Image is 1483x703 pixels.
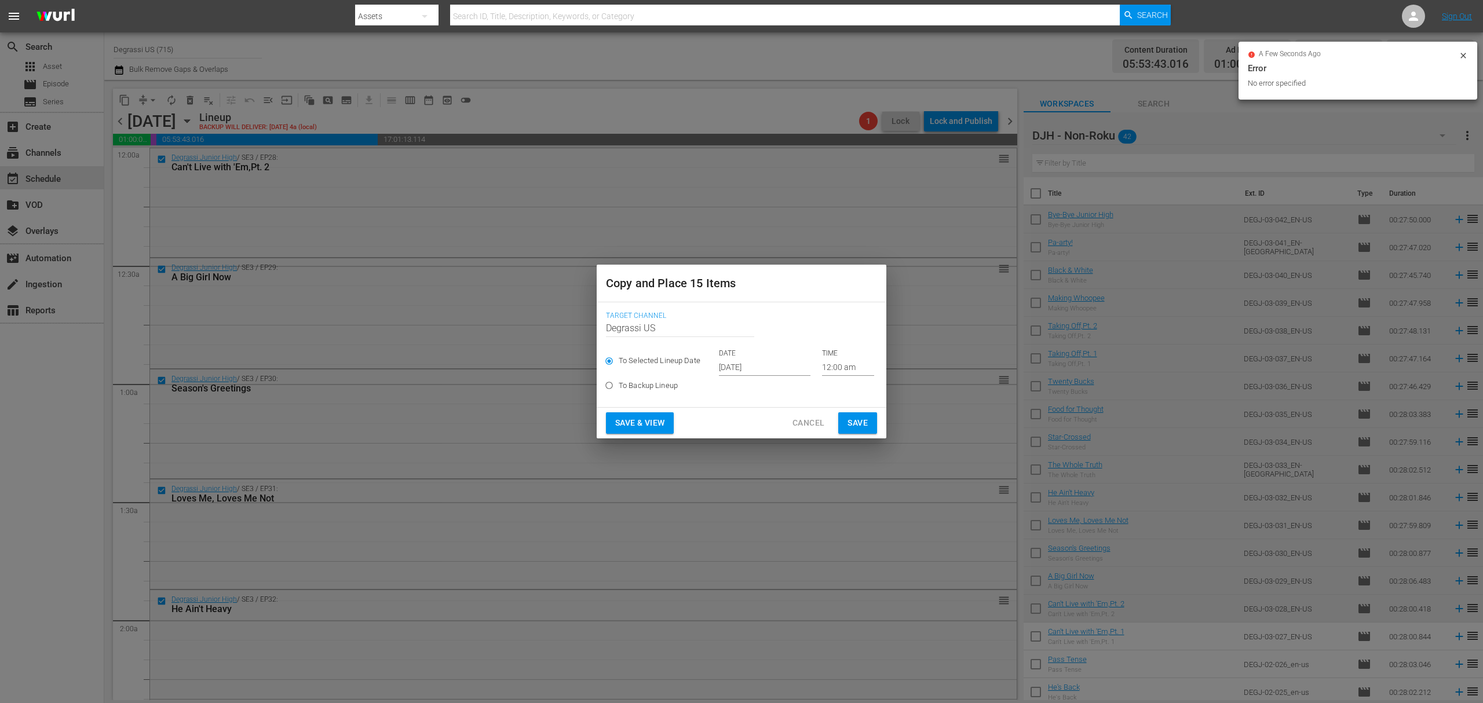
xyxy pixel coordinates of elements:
img: ans4CAIJ8jUAAAAAAAAAAAAAAAAAAAAAAAAgQb4GAAAAAAAAAAAAAAAAAAAAAAAAJMjXAAAAAAAAAAAAAAAAAAAAAAAAgAT5G... [28,3,83,30]
p: TIME [822,349,874,358]
button: Save [838,412,877,434]
div: Error [1248,61,1468,75]
span: a few seconds ago [1259,50,1321,59]
a: Sign Out [1442,12,1472,21]
div: No error specified [1248,78,1456,89]
span: menu [7,9,21,23]
span: To Backup Lineup [619,380,678,391]
h2: Copy and Place 15 Items [606,274,877,292]
span: Save [848,416,868,430]
button: Save & View [606,412,674,434]
p: DATE [719,349,810,358]
button: Cancel [783,412,834,434]
span: Save & View [615,416,664,430]
span: Cancel [792,416,824,430]
span: Target Channel [606,312,871,321]
span: Search [1137,5,1168,25]
span: To Selected Lineup Date [619,355,700,367]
